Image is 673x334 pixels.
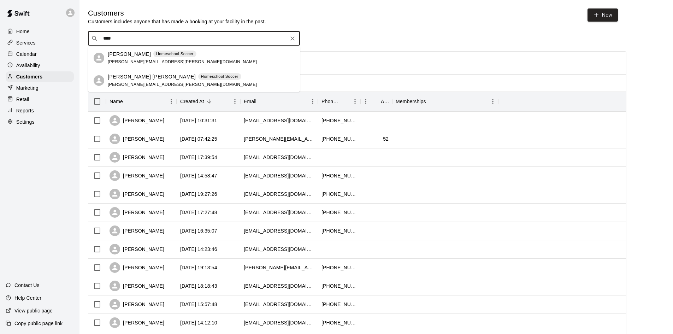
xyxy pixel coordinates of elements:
div: Phone Number [318,92,360,111]
div: +18637121228 [321,117,357,124]
button: Clear [288,34,297,43]
button: Sort [426,96,436,106]
div: Created At [180,92,204,111]
a: Reports [6,105,74,116]
div: Phone Number [321,92,340,111]
div: [PERSON_NAME] [110,262,164,273]
button: Sort [123,96,133,106]
div: 2025-09-15 16:35:07 [180,227,217,234]
a: Retail [6,94,74,105]
div: Marketing [6,83,74,93]
div: [PERSON_NAME] [110,134,164,144]
div: +18632224352 [321,319,357,326]
a: Availability [6,60,74,71]
div: +16168210463 [321,264,357,271]
div: [PERSON_NAME] [110,152,164,163]
div: [PERSON_NAME] [110,225,164,236]
div: anriley5@gmail.com [244,301,314,308]
div: [PERSON_NAME] [110,281,164,291]
p: Homeschool Soccer [156,51,194,57]
div: 2025-09-17 10:31:31 [180,117,217,124]
div: terri.green0830@gmail.com [244,264,314,271]
p: Reports [16,107,34,114]
h5: Customers [88,8,266,18]
div: Age [360,92,392,111]
a: Home [6,26,74,37]
a: Services [6,37,74,48]
button: Menu [307,96,318,107]
div: 2025-09-11 19:13:54 [180,264,217,271]
div: Elyse Dunkel [94,53,104,63]
div: [PERSON_NAME] [110,244,164,254]
div: 2025-09-11 18:18:43 [180,282,217,289]
div: [PERSON_NAME] [110,317,164,328]
button: Sort [204,96,214,106]
div: Email [240,92,318,111]
button: Sort [340,96,350,106]
div: 2025-09-17 07:42:25 [180,135,217,142]
p: [PERSON_NAME] [108,51,151,58]
div: Search customers by name or email [88,31,300,46]
span: [PERSON_NAME][EMAIL_ADDRESS][PERSON_NAME][DOMAIN_NAME] [108,82,257,87]
div: 2025-09-12 14:23:46 [180,246,217,253]
div: Created At [177,92,240,111]
p: Customers [16,73,42,80]
div: Memberships [392,92,498,111]
div: techwaters4u@gmail.com [244,319,314,326]
div: [PERSON_NAME] [110,299,164,310]
div: 2025-09-16 14:58:47 [180,172,217,179]
p: Copy public page link [14,320,63,327]
p: [PERSON_NAME] [PERSON_NAME] [108,73,196,81]
button: Sort [256,96,266,106]
div: [PERSON_NAME] [110,115,164,126]
div: mlucido1@gmail.com [244,246,314,253]
div: Email [244,92,256,111]
div: +18633880689 [321,282,357,289]
div: Beckham Dunkel [94,75,104,86]
a: New [588,8,618,22]
div: morocho1229@gmail.com [244,282,314,289]
div: 2025-09-15 17:27:48 [180,209,217,216]
div: skyleralmaguer@yahoo.com [244,117,314,124]
div: Calendar [6,49,74,59]
div: +14233226777 [321,209,357,216]
p: Availability [16,62,40,69]
div: +12078089231 [321,172,357,179]
div: 1stephtaylor@gmail.com [244,227,314,234]
div: +18635599152 [321,135,357,142]
div: [PERSON_NAME] [110,189,164,199]
p: Marketing [16,84,39,92]
p: View public page [14,307,53,314]
p: Settings [16,118,35,125]
div: Age [381,92,389,111]
a: Settings [6,117,74,127]
div: 2025-09-15 19:27:26 [180,191,217,198]
div: Name [106,92,177,111]
button: Sort [371,96,381,106]
p: Contact Us [14,282,40,289]
div: susan0032@aol.com [244,209,314,216]
div: 2025-09-11 15:57:48 [180,301,217,308]
button: Menu [360,96,371,107]
div: gonnellad@gmail.com [244,172,314,179]
div: 52 [383,135,389,142]
p: Home [16,28,30,35]
div: schofield.derek@gmail.com [244,135,314,142]
div: 2025-09-16 17:39:54 [180,154,217,161]
div: +18636400874 [321,301,357,308]
button: Menu [230,96,240,107]
div: jlevans86@verizon.net [244,154,314,161]
a: Customers [6,71,74,82]
div: [PERSON_NAME] [110,207,164,218]
p: Calendar [16,51,37,58]
div: 2025-09-11 14:12:10 [180,319,217,326]
div: Name [110,92,123,111]
button: Menu [350,96,360,107]
div: [PERSON_NAME] [110,170,164,181]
